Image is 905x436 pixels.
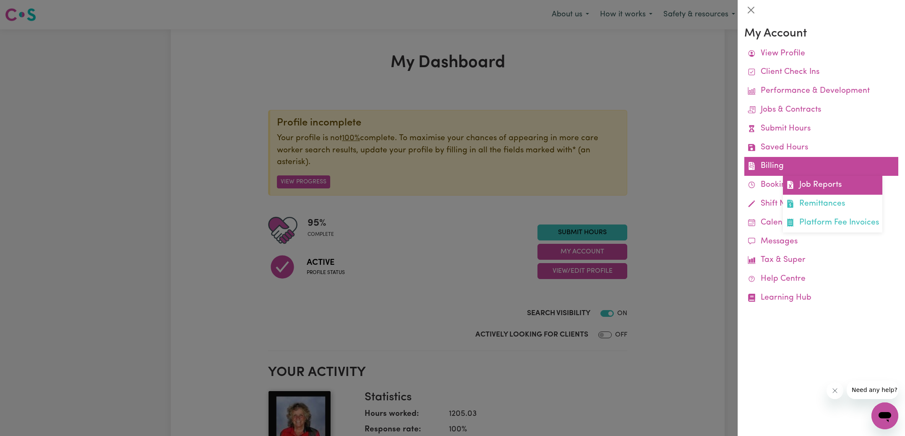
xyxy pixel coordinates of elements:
a: Learning Hub [744,289,898,308]
iframe: Button to launch messaging window [871,402,898,429]
a: Performance & Development [744,82,898,101]
a: Help Centre [744,270,898,289]
a: Remittances [783,195,882,214]
a: Calendar [744,214,898,232]
a: Tax & Super [744,251,898,270]
a: Job Reports [783,176,882,195]
a: View Profile [744,44,898,63]
iframe: Message from company [847,381,898,399]
button: Close [744,3,758,17]
a: Shift Notes [744,195,898,214]
a: Jobs & Contracts [744,101,898,120]
a: Submit Hours [744,120,898,138]
a: Messages [744,232,898,251]
a: BillingJob ReportsRemittancesPlatform Fee Invoices [744,157,898,176]
a: Saved Hours [744,138,898,157]
a: Platform Fee Invoices [783,214,882,232]
h3: My Account [744,27,898,41]
a: Bookings [744,176,898,195]
a: Client Check Ins [744,63,898,82]
iframe: Close message [827,382,843,399]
